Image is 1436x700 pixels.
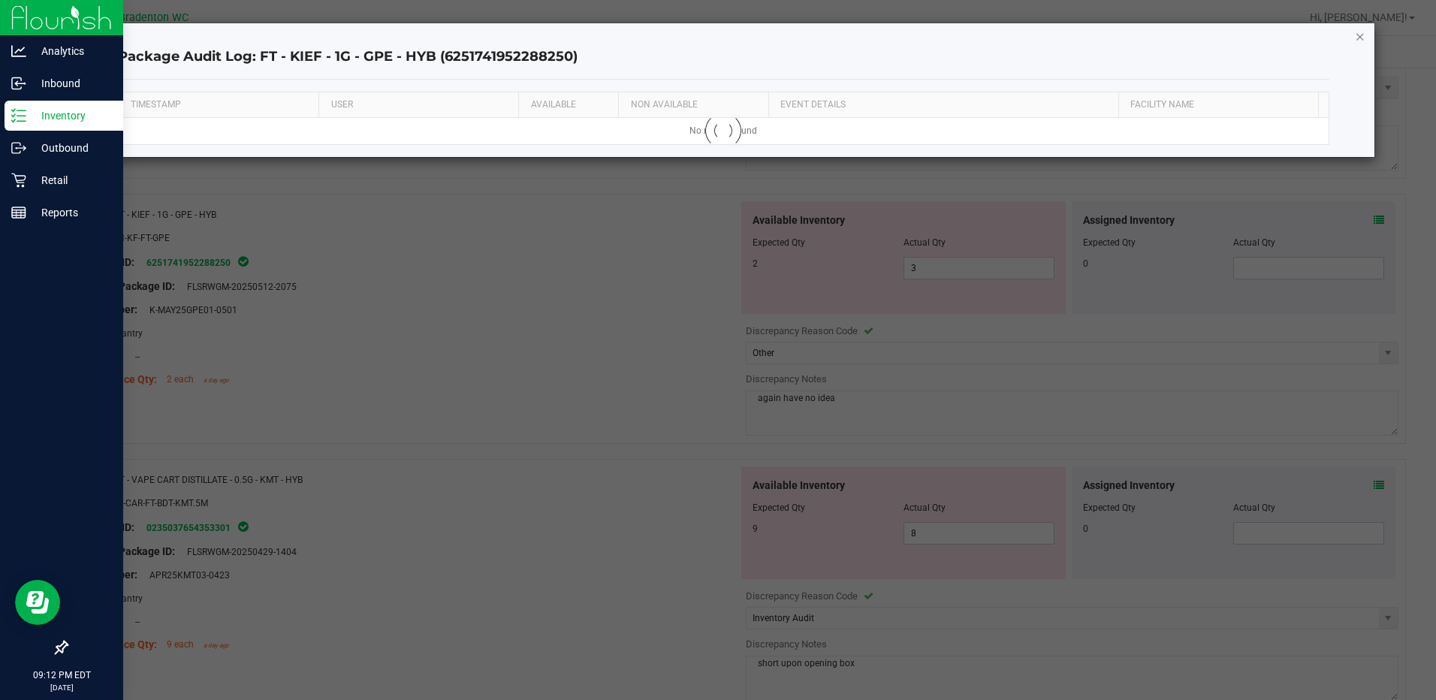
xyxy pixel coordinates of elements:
[11,76,26,91] inline-svg: Inbound
[1118,92,1318,118] th: Facility Name
[11,108,26,123] inline-svg: Inventory
[15,580,60,625] iframe: Resource center
[26,204,116,222] p: Reports
[26,139,116,157] p: Outbound
[618,92,768,118] th: NON AVAILABLE
[26,74,116,92] p: Inbound
[518,92,618,118] th: AVAILABLE
[26,42,116,60] p: Analytics
[11,205,26,220] inline-svg: Reports
[11,173,26,188] inline-svg: Retail
[11,44,26,59] inline-svg: Analytics
[7,668,116,682] p: 09:12 PM EDT
[26,107,116,125] p: Inventory
[11,140,26,155] inline-svg: Outbound
[7,682,116,693] p: [DATE]
[119,92,318,118] th: TIMESTAMP
[118,47,1329,67] h4: Package Audit Log: FT - KIEF - 1G - GPE - HYB (6251741952288250)
[26,171,116,189] p: Retail
[768,92,1118,118] th: EVENT DETAILS
[318,92,518,118] th: USER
